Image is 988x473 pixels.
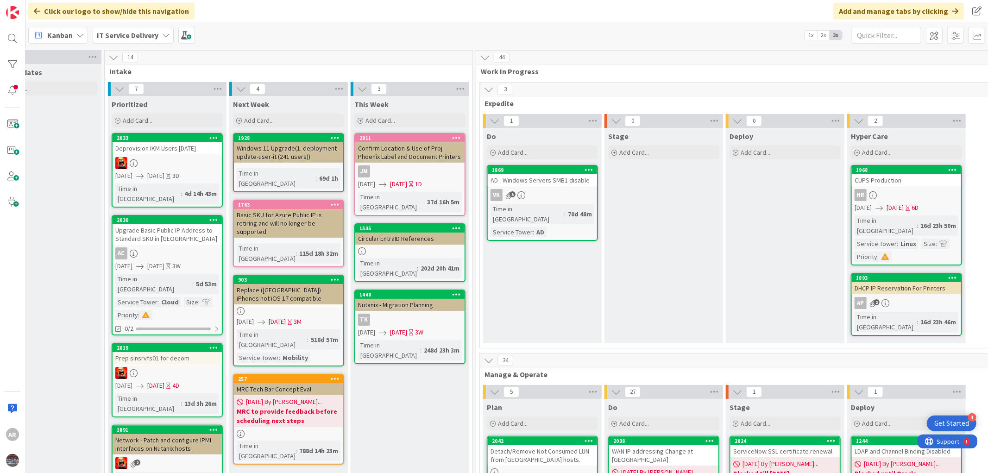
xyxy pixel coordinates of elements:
[609,437,718,445] div: 2038
[113,134,222,142] div: 2033
[237,243,296,264] div: Time in [GEOGRAPHIC_DATA]
[109,67,461,76] span: Intake
[297,248,340,259] div: 115d 18h 32m
[125,324,133,334] span: 0/2
[746,115,762,126] span: 0
[182,398,219,409] div: 13d 3h 26m
[147,261,164,271] span: [DATE]
[927,416,976,431] div: Open Get Started checklist, remaining modules: 4
[122,52,138,63] span: 14
[887,203,904,213] span: [DATE]
[237,329,307,350] div: Time in [GEOGRAPHIC_DATA]
[237,407,340,425] b: MRC to provide feedback before scheduling next steps
[115,183,181,204] div: Time in [GEOGRAPHIC_DATA]
[358,340,420,360] div: Time in [GEOGRAPHIC_DATA]
[115,171,132,181] span: [DATE]
[487,132,496,141] span: Do
[113,216,222,245] div: 2030Upgrade Basic Public IP Address to Standard SKU in [GEOGRAPHIC_DATA]
[115,457,127,469] img: VN
[491,227,533,237] div: Service Tower
[741,419,770,428] span: Add Card...
[851,165,962,265] a: 1968CUPS ProductionHR[DATE][DATE]6DTime in [GEOGRAPHIC_DATA]:16d 23h 50mService Tower:LinuxSize:P...
[355,142,465,163] div: Confirm Location & Use of Proj. Phoenix Label and Document Printers
[492,438,597,444] div: 2042
[115,393,181,414] div: Time in [GEOGRAPHIC_DATA]
[852,274,961,294] div: 1893DHCP IP Reservation For Printers
[625,115,641,126] span: 0
[503,115,519,126] span: 1
[97,31,158,40] b: IT Service Delivery
[237,168,315,189] div: Time in [GEOGRAPHIC_DATA]
[619,148,649,157] span: Add Card...
[730,445,840,457] div: ServiceNow SSL certificate renewal
[874,299,880,305] span: 2
[250,83,265,95] span: 4
[934,419,969,428] div: Get Started
[864,459,940,469] span: [DATE] By [PERSON_NAME]...
[488,174,597,186] div: AD - Windows Servers SMB1 disable
[877,252,879,262] span: :
[113,426,222,454] div: 1891Network - Patch and configure IPMI interfaces on Nutanix hosts
[194,279,219,289] div: 5d 53m
[355,134,465,142] div: 2011
[912,203,919,213] div: 6D
[358,192,423,212] div: Time in [GEOGRAPHIC_DATA]
[358,165,370,177] div: JM
[112,343,223,417] a: 2019Prep sinsrvfs01 for decomVN[DATE][DATE]4DTime in [GEOGRAPHIC_DATA]:13d 3h 26m
[297,446,340,456] div: 788d 14h 23m
[234,201,343,209] div: 1763
[852,282,961,294] div: DHCP IP Reservation For Printers
[113,434,222,454] div: Network - Patch and configure IPMI interfaces on Nutanix hosts
[234,284,343,304] div: Replace ([GEOGRAPHIC_DATA]) iPhones not iOS 17 compatible
[279,353,280,363] span: :
[115,274,192,294] div: Time in [GEOGRAPHIC_DATA]
[487,403,502,412] span: Plan
[234,201,343,238] div: 1763Basic SKU for Azure Public IP is retiring and will no longer be supported
[113,142,222,154] div: Deprovision IKM Users [DATE]
[113,352,222,364] div: Prep sinsrvfs01 for decom
[918,221,958,231] div: 16d 23h 50m
[425,197,462,207] div: 37d 16h 5m
[308,334,340,345] div: 518d 57m
[491,189,503,201] div: VK
[317,173,340,183] div: 69d 1h
[296,446,297,456] span: :
[233,374,344,465] a: 257MRC Tech Bar Concept Eval[DATE] By [PERSON_NAME]...MRC to provide feedback before scheduling n...
[355,299,465,311] div: Nutanix - Migration Planning
[294,317,302,327] div: 3M
[851,132,888,141] span: Hyper Care
[851,273,962,336] a: 1893DHCP IP Reservation For PrintersAPTime in [GEOGRAPHIC_DATA]:16d 23h 46m
[192,279,194,289] span: :
[358,314,370,326] div: TK
[503,386,519,397] span: 5
[280,353,310,363] div: Mobility
[6,428,19,441] div: AR
[6,454,19,467] img: avatar
[48,4,50,11] div: 1
[238,135,343,141] div: 1928
[117,345,222,351] div: 2019
[234,134,343,163] div: 1928Windows 11 Upgrade(1. deployment-update-user-it (241 users))
[897,239,898,249] span: :
[488,445,597,466] div: Detach/Remove Not Consumed LUN from [GEOGRAPHIC_DATA] hosts.
[415,179,422,189] div: 1D
[833,3,964,19] div: Add and manage tabs by clicking
[921,239,936,249] div: Size
[359,291,465,298] div: 1440
[147,381,164,391] span: [DATE]
[422,345,462,355] div: 248d 23h 3m
[315,173,317,183] span: :
[237,317,254,327] span: [DATE]
[233,100,269,109] span: Next Week
[172,261,181,271] div: 3W
[138,310,139,320] span: :
[234,134,343,142] div: 1928
[355,165,465,177] div: JM
[123,116,152,125] span: Add Card...
[358,328,375,337] span: [DATE]
[134,460,140,466] span: 2
[855,239,897,249] div: Service Tower
[128,83,144,95] span: 7
[534,227,547,237] div: AD
[830,31,842,40] span: 3x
